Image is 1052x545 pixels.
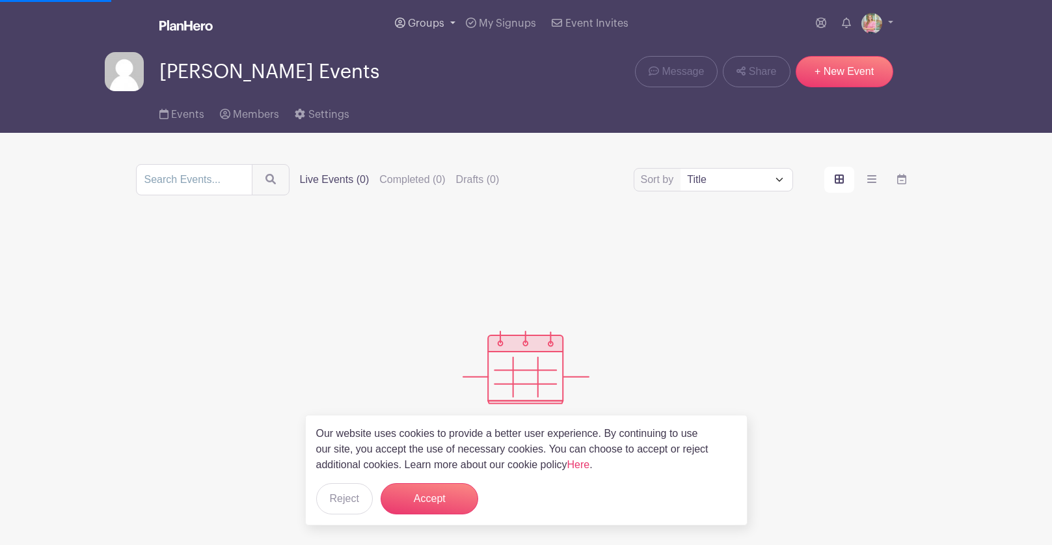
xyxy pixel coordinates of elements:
[796,56,893,87] a: + New Event
[233,109,279,120] span: Members
[861,13,882,34] img: 2x2%20headshot.png
[381,483,478,514] button: Accept
[308,109,349,120] span: Settings
[463,331,589,404] img: events_empty-56550af544ae17c43cc50f3ebafa394433d06d5f1891c01edc4b5d1d59cfda54.svg
[300,172,500,188] div: filters
[316,426,716,473] p: Our website uses cookies to provide a better user experience. By continuing to use our site, you ...
[723,56,790,87] a: Share
[635,56,718,87] a: Message
[136,164,252,195] input: Search Events...
[641,172,678,188] label: Sort by
[159,91,204,133] a: Events
[171,109,204,120] span: Events
[105,52,144,91] img: default-ce2991bfa6775e67f084385cd625a349d9dcbb7a52a09fb2fda1e96e2d18dcdb.png
[565,18,628,29] span: Event Invites
[379,172,445,188] label: Completed (0)
[662,64,704,79] span: Message
[479,18,536,29] span: My Signups
[408,18,444,29] span: Groups
[729,430,737,438] img: close_button-5f87c8562297e5c2d7936805f587ecaba9071eb48480494691a3f1689db116b3.svg
[463,404,589,451] p: Create your first event
[159,61,379,83] span: [PERSON_NAME] Events
[749,64,777,79] span: Share
[824,167,917,193] div: order and view
[300,172,370,188] label: Live Events (0)
[567,459,590,470] a: Here
[316,483,373,514] button: Reject
[159,20,213,31] img: logo_white-6c42ec7e38ccf1d336a20a19083b03d10ae64f83f12c07503d8b9e83406b4c7d.svg
[456,172,500,188] label: Drafts (0)
[295,91,349,133] a: Settings
[220,91,279,133] a: Members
